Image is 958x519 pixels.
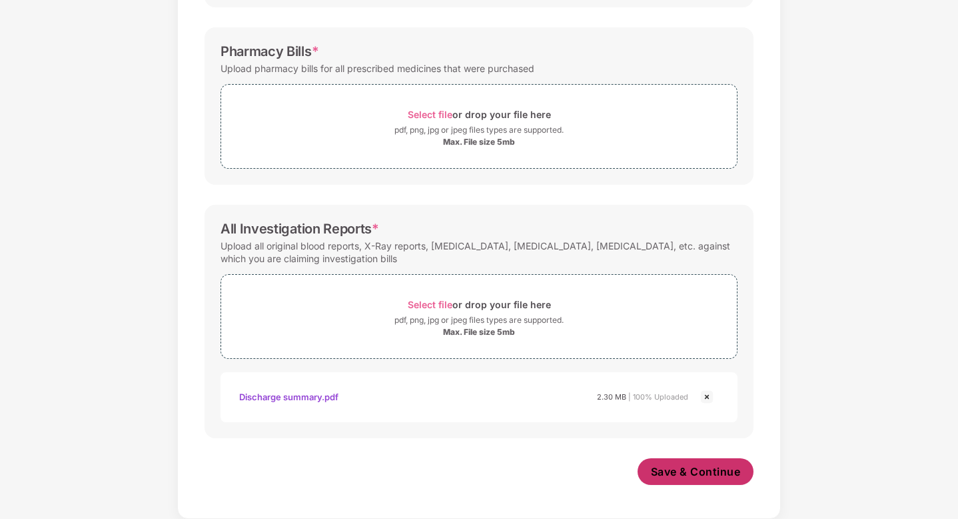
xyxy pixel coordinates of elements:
[651,464,741,479] span: Save & Continue
[408,299,452,310] span: Select file
[394,314,564,327] div: pdf, png, jpg or jpeg files types are supported.
[628,392,688,402] span: | 100% Uploaded
[443,137,515,147] div: Max. File size 5mb
[597,392,626,402] span: 2.30 MB
[394,123,564,137] div: pdf, png, jpg or jpeg files types are supported.
[408,105,551,123] div: or drop your file here
[443,327,515,338] div: Max. File size 5mb
[408,109,452,120] span: Select file
[699,389,715,405] img: svg+xml;base64,PHN2ZyBpZD0iQ3Jvc3MtMjR4MjQiIHhtbG5zPSJodHRwOi8vd3d3LnczLm9yZy8yMDAwL3N2ZyIgd2lkdG...
[221,59,534,77] div: Upload pharmacy bills for all prescribed medicines that were purchased
[221,43,318,59] div: Pharmacy Bills
[239,386,338,408] div: Discharge summary.pdf
[221,95,737,158] span: Select fileor drop your file herepdf, png, jpg or jpeg files types are supported.Max. File size 5mb
[221,285,737,348] span: Select fileor drop your file herepdf, png, jpg or jpeg files types are supported.Max. File size 5mb
[408,296,551,314] div: or drop your file here
[221,221,379,237] div: All Investigation Reports
[221,237,737,268] div: Upload all original blood reports, X-Ray reports, [MEDICAL_DATA], [MEDICAL_DATA], [MEDICAL_DATA],...
[638,458,754,485] button: Save & Continue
